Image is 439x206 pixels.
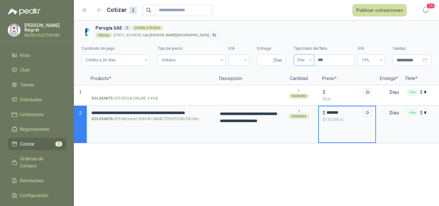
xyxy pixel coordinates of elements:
label: Validez [393,46,431,52]
button: 20 [420,4,431,16]
span: Tareas [20,81,34,88]
p: $ [323,89,325,96]
input: SOL054876-UPS Micronet 500VA CARACTERISTICAS EN foto [91,111,211,115]
span: 1 [79,90,82,95]
span: 20 [426,3,435,9]
label: IVA [358,46,385,52]
span: 0 [325,97,331,101]
p: $ [323,96,372,102]
input: SOL054875-UPS NOVA ONLINE 3 KVA. [91,90,211,95]
h2: Cotizar [107,5,137,14]
strong: SOL054875 [91,95,112,102]
span: Solicitudes [20,96,42,103]
a: Chat [8,64,66,76]
p: $ [323,117,372,123]
button: $$125.000,00 [364,109,372,117]
span: Licitaciones [20,111,44,118]
input: $$125.000,00 [327,110,363,115]
a: Inicio [8,49,66,61]
img: Company Logo [8,24,20,36]
span: Cotizar [20,140,35,148]
div: Crédito a 30 días [132,25,163,31]
p: Producto [87,72,215,85]
p: 1 [298,88,300,94]
label: Tipo/Valor del flete [294,46,355,52]
span: Chat [20,67,30,74]
p: $ [420,109,423,116]
div: Oficina [95,33,112,38]
input: $$0,00 [327,90,363,94]
span: Inicio [20,52,30,59]
span: 2 [55,141,62,147]
span: 125.000 [325,117,343,122]
button: $$0,00 [364,88,372,96]
label: Entrega [257,46,286,52]
div: Flex [408,89,417,95]
div: Unidades [289,94,309,99]
p: Días [390,106,402,119]
span: Crédito a 30 días [85,55,146,65]
p: REDES ELECTRICAS [24,33,66,37]
img: Logo peakr [8,8,40,15]
p: [PERSON_NAME] Negret [24,23,66,32]
a: Negociaciones [8,123,66,135]
p: $ [323,109,325,116]
span: 2 [79,111,82,116]
p: 1 [298,109,300,114]
span: Flex [298,55,310,65]
a: Órdenes de Compra [8,153,66,172]
strong: Cali , [PERSON_NAME][GEOGRAPHIC_DATA] [143,33,209,37]
a: Solicitudes [8,94,66,106]
div: 2 [123,25,130,31]
span: Unitario [162,55,222,65]
a: Tareas [8,79,66,91]
p: - UPS Micronet 500VA CARACTERISTICAS EN foto [91,116,199,122]
h3: Perugia SAS [95,24,429,31]
p: Entrega [376,72,402,85]
label: Condición de pago [82,46,150,52]
span: ,00 [339,118,343,121]
p: $ [420,89,423,96]
p: Días [390,86,402,99]
span: ,00 [327,97,331,101]
span: Días [273,55,282,66]
img: Company Logo [82,26,93,38]
a: Remisiones [8,175,66,187]
a: Configuración [8,189,66,202]
strong: SOL054876 [91,116,112,122]
span: Negociaciones [20,126,49,133]
a: Cotizar2 [8,138,66,150]
p: [STREET_ADDRESS] - [113,34,209,37]
span: Remisiones [20,177,44,184]
span: Órdenes de Compra [20,155,60,169]
span: 19% [362,55,381,65]
div: 2 [129,6,137,14]
label: IVA [228,46,249,52]
a: Licitaciones [8,108,66,121]
p: - UPS NOVA ONLINE 3 KVA. [91,95,159,102]
button: Publicar cotizaciones [353,4,407,16]
label: Tipo de precio [158,46,226,52]
p: Cantidad [280,72,318,85]
div: Flex [408,110,417,116]
p: Descripción [215,72,280,85]
div: Unidades [289,114,309,119]
p: Precio [318,72,376,85]
span: Configuración [20,192,48,199]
